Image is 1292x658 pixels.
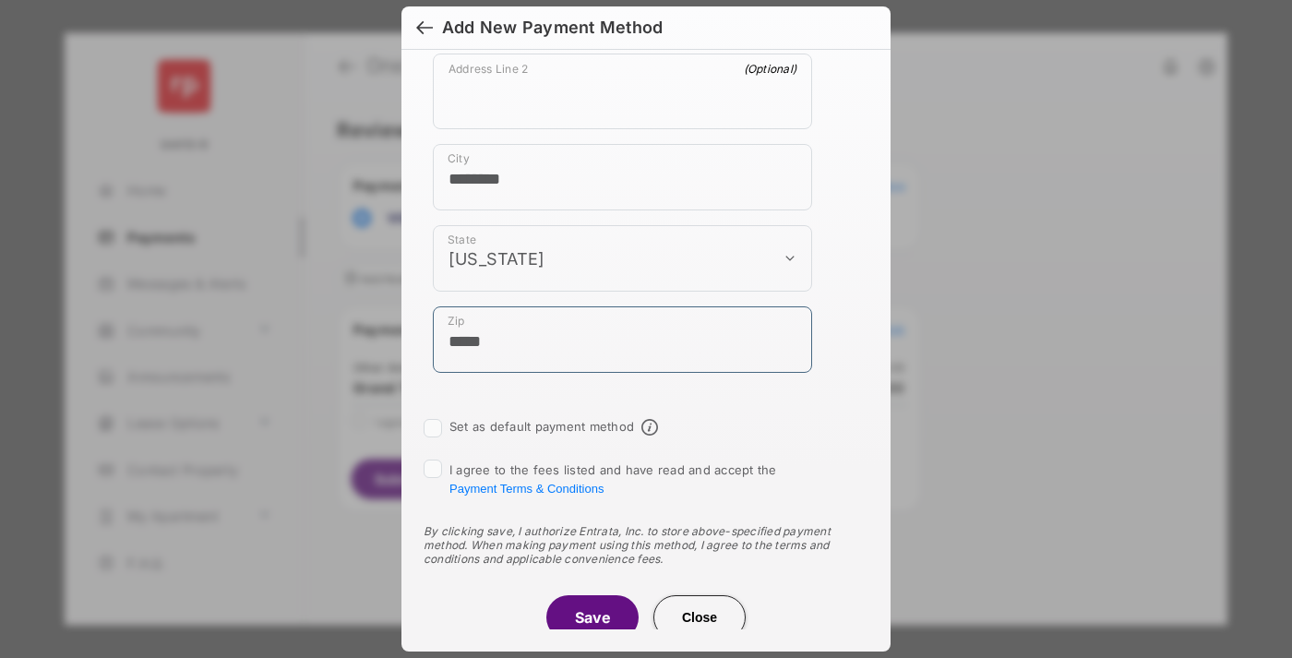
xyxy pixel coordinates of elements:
[449,419,634,434] label: Set as default payment method
[641,419,658,436] span: Default payment method info
[424,524,868,566] div: By clicking save, I authorize Entrata, Inc. to store above-specified payment method. When making ...
[433,54,812,129] div: payment_method_screening[postal_addresses][addressLine2]
[433,225,812,292] div: payment_method_screening[postal_addresses][administrativeArea]
[449,482,604,496] button: I agree to the fees listed and have read and accept the
[449,462,777,496] span: I agree to the fees listed and have read and accept the
[653,595,746,640] button: Close
[442,18,663,38] div: Add New Payment Method
[433,144,812,210] div: payment_method_screening[postal_addresses][locality]
[433,306,812,373] div: payment_method_screening[postal_addresses][postalCode]
[546,595,639,640] button: Save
